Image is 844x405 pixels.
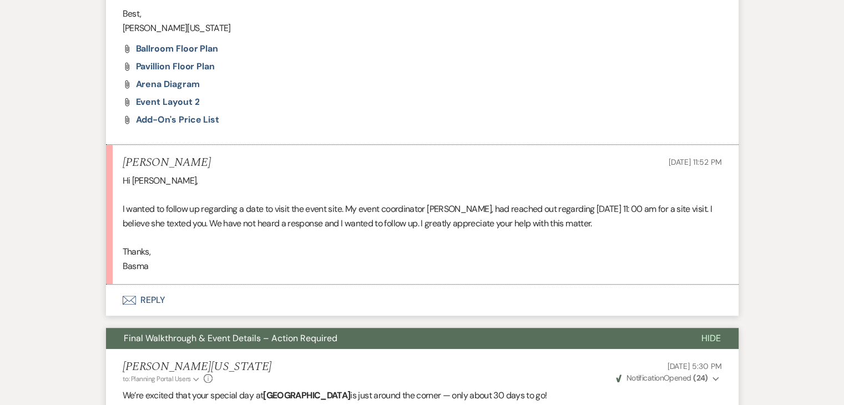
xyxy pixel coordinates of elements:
[124,332,337,344] span: Final Walkthrough & Event Details – Action Required
[106,285,739,316] button: Reply
[626,373,664,383] span: Notification
[123,374,201,384] button: to: Planning Portal Users
[106,328,684,349] button: Final Walkthrough & Event Details – Action Required
[136,98,200,107] a: Event layout 2
[123,21,722,36] p: [PERSON_NAME][US_STATE]
[123,245,722,259] p: Thanks,
[136,62,215,71] a: Pavillion Floor Plan
[123,174,722,188] p: Hi [PERSON_NAME],
[136,44,218,53] a: Ballroom Floor Plan
[614,372,721,384] button: NotificationOpened (24)
[123,360,272,374] h5: [PERSON_NAME][US_STATE]
[684,328,739,349] button: Hide
[263,389,350,401] strong: [GEOGRAPHIC_DATA]
[136,60,215,72] span: Pavillion Floor Plan
[701,332,721,344] span: Hide
[123,156,211,170] h5: [PERSON_NAME]
[136,96,200,108] span: Event layout 2
[123,374,191,383] span: to: Planning Portal Users
[123,389,264,401] span: We’re excited that your special day at
[136,43,218,54] span: Ballroom Floor Plan
[136,115,219,124] a: Add-on's Price List
[136,80,200,89] a: Arena Diagram
[136,78,200,90] span: Arena Diagram
[123,259,722,274] p: Basma
[669,157,722,167] span: [DATE] 11:52 PM
[667,361,721,371] span: [DATE] 5:30 PM
[123,7,722,21] p: Best,
[123,202,722,230] p: I wanted to follow up regarding a date to visit the event site. My event coordinator [PERSON_NAME...
[616,373,708,383] span: Opened
[693,373,708,383] strong: ( 24 )
[136,114,219,125] span: Add-on's Price List
[350,389,547,401] span: is just around the corner — only about 30 days to go!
